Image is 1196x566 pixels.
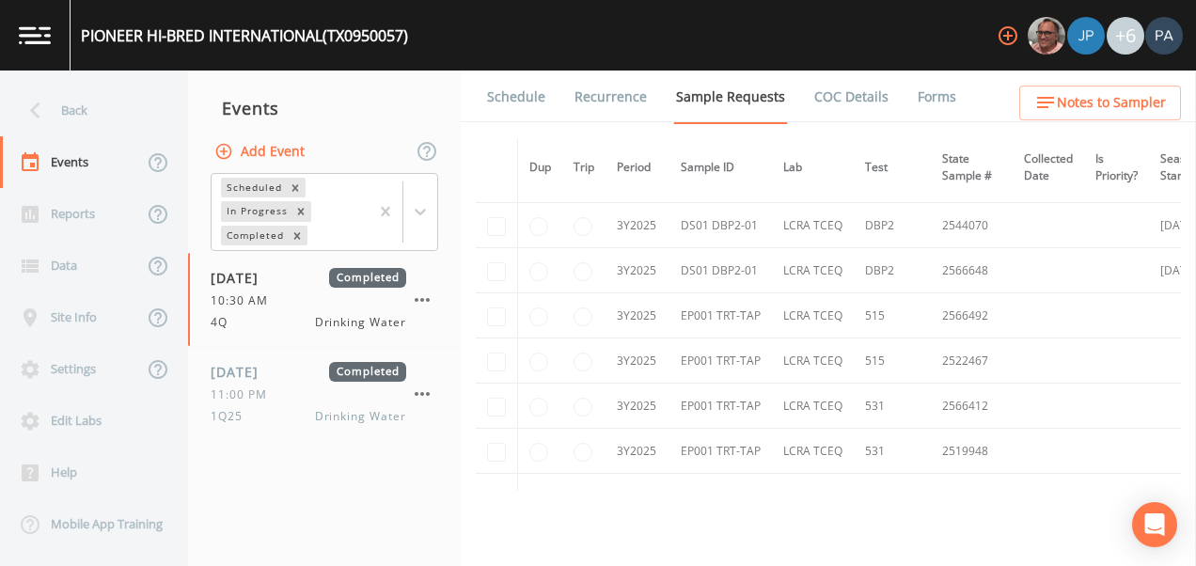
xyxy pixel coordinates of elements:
[669,248,772,293] td: DS01 DBP2-01
[211,292,279,309] span: 10:30 AM
[1084,139,1149,197] th: Is Priority?
[1019,86,1181,120] button: Notes to Sampler
[211,268,272,288] span: [DATE]
[329,362,406,382] span: Completed
[606,384,669,429] td: 3Y2025
[221,178,285,197] div: Scheduled
[1145,17,1183,55] img: b17d2fe1905336b00f7c80abca93f3e1
[669,474,772,565] td: EP001 TRT-TAP
[211,408,254,425] span: 1Q25
[1013,139,1084,197] th: Collected Date
[931,139,1013,197] th: State Sample #
[931,248,1013,293] td: 2566648
[854,139,931,197] th: Test
[315,408,406,425] span: Drinking Water
[772,248,854,293] td: LCRA TCEQ
[572,71,650,123] a: Recurrence
[915,71,959,123] a: Forms
[931,474,1013,565] td: 2517283
[606,338,669,384] td: 3Y2025
[221,226,287,245] div: Completed
[669,429,772,474] td: EP001 TRT-TAP
[854,429,931,474] td: 531
[772,203,854,248] td: LCRA TCEQ
[606,248,669,293] td: 3Y2025
[669,293,772,338] td: EP001 TRT-TAP
[811,71,891,123] a: COC Details
[1013,474,1084,565] td: [DATE]
[211,134,312,169] button: Add Event
[81,24,408,47] div: PIONEER HI-BRED INTERNATIONAL (TX0950057)
[211,314,239,331] span: 4Q
[772,139,854,197] th: Lab
[1057,91,1166,115] span: Notes to Sampler
[1066,17,1106,55] div: Joshua gere Paul
[562,139,606,197] th: Trip
[772,338,854,384] td: LCRA TCEQ
[931,384,1013,429] td: 2566412
[772,384,854,429] td: LCRA TCEQ
[854,338,931,384] td: 515
[854,384,931,429] td: 531
[931,338,1013,384] td: 2522467
[291,201,311,221] div: Remove In Progress
[1028,17,1065,55] img: e2d790fa78825a4bb76dcb6ab311d44c
[329,268,406,288] span: Completed
[854,293,931,338] td: 515
[287,226,307,245] div: Remove Completed
[1132,502,1177,547] div: Open Intercom Messenger
[315,314,406,331] span: Drinking Water
[854,474,931,565] td: MIN
[669,384,772,429] td: EP001 TRT-TAP
[1107,17,1144,55] div: +6
[188,347,461,441] a: [DATE]Completed11:00 PM1Q25Drinking Water
[188,85,461,132] div: Events
[211,386,278,403] span: 11:00 PM
[606,429,669,474] td: 3Y2025
[606,203,669,248] td: 3Y2025
[518,139,563,197] th: Dup
[211,362,272,382] span: [DATE]
[484,71,548,123] a: Schedule
[772,293,854,338] td: LCRA TCEQ
[931,203,1013,248] td: 2544070
[669,203,772,248] td: DS01 DBP2-01
[285,178,306,197] div: Remove Scheduled
[854,248,931,293] td: DBP2
[606,293,669,338] td: 3Y2025
[1067,17,1105,55] img: 41241ef155101aa6d92a04480b0d0000
[19,26,51,44] img: logo
[669,338,772,384] td: EP001 TRT-TAP
[606,139,669,197] th: Period
[854,203,931,248] td: DBP2
[931,429,1013,474] td: 2519948
[931,293,1013,338] td: 2566492
[772,474,854,565] td: LCRA TCEQ
[1027,17,1066,55] div: Mike Franklin
[673,71,788,124] a: Sample Requests
[772,429,854,474] td: LCRA TCEQ
[669,139,772,197] th: Sample ID
[221,201,291,221] div: In Progress
[606,474,669,565] td: 3Y2025
[188,253,461,347] a: [DATE]Completed10:30 AM4QDrinking Water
